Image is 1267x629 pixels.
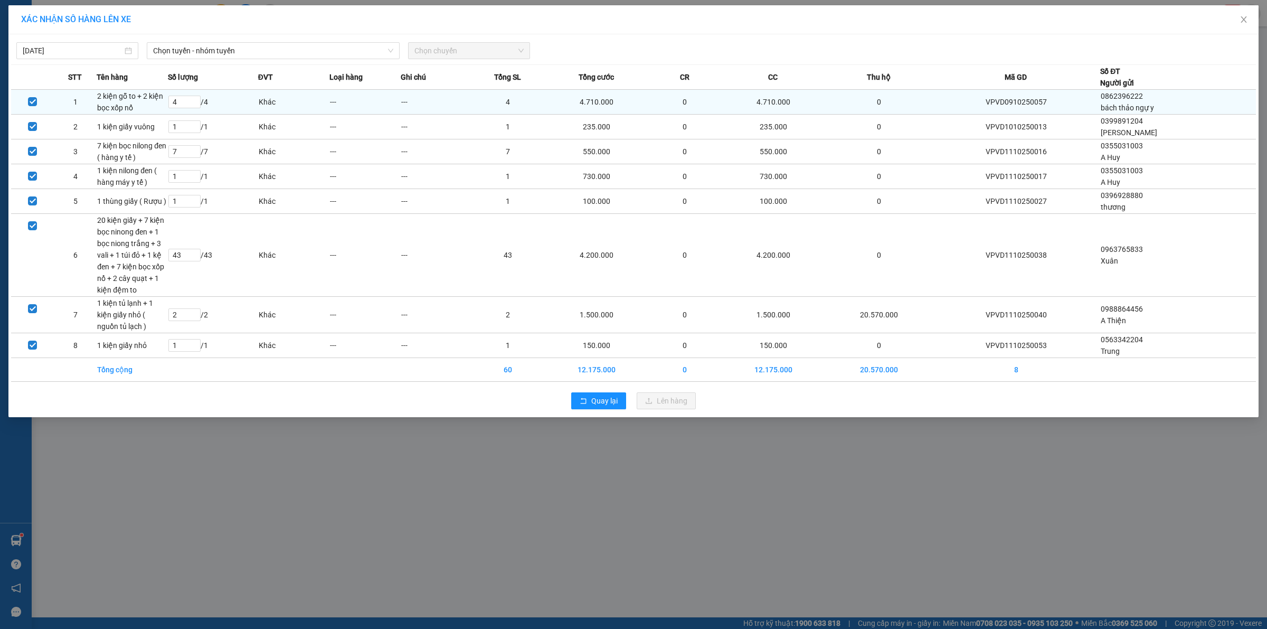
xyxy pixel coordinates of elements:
span: Tên hàng [97,71,128,83]
td: 0 [649,297,721,333]
span: Số lượng [168,71,198,83]
td: VPVD0910250057 [932,90,1100,115]
td: 1.500.000 [721,297,826,333]
td: / 2 [168,297,258,333]
td: 2 kiện gỗ to + 2 kiện bọc xốp nổ [97,90,168,115]
td: VPVD1110250038 [932,214,1100,297]
td: 100.000 [721,189,826,214]
td: 550.000 [721,139,826,164]
td: 235.000 [544,115,649,139]
span: Mã GD [1005,71,1027,83]
td: 1.500.000 [544,297,649,333]
td: 8 [54,333,97,358]
td: Khác [258,90,329,115]
span: Chọn tuyến - nhóm tuyến [153,43,393,59]
td: / 7 [168,139,258,164]
td: 7 [472,139,543,164]
span: 0399891204 [1101,117,1143,125]
td: 1 [472,115,543,139]
td: 20.570.000 [826,358,932,382]
td: 0 [826,189,932,214]
td: 0 [649,139,721,164]
span: 0355031003 [1101,166,1143,175]
td: --- [329,297,401,333]
td: --- [401,297,472,333]
td: 4.200.000 [721,214,826,297]
td: Tổng cộng [97,358,168,382]
span: Tổng SL [494,71,521,83]
button: Close [1229,5,1259,35]
td: 4 [472,90,543,115]
button: rollbackQuay lại [571,392,626,409]
span: A Huy [1101,178,1120,186]
td: / 1 [168,164,258,189]
td: 2 [472,297,543,333]
span: rollback [580,397,587,406]
td: 0 [826,139,932,164]
td: 7 kiện bọc nilong đen ( hàng y tế ) [97,139,168,164]
td: 235.000 [721,115,826,139]
td: Khác [258,189,329,214]
span: CR [680,71,689,83]
span: Tổng cước [579,71,614,83]
span: Quay lại [591,395,618,407]
td: VPVD1110250040 [932,297,1100,333]
td: 0 [826,333,932,358]
td: 730.000 [544,164,649,189]
td: --- [329,115,401,139]
td: VPVD1110250017 [932,164,1100,189]
td: 1 [472,164,543,189]
td: 150.000 [544,333,649,358]
td: 12.175.000 [544,358,649,382]
td: VPVD1110250027 [932,189,1100,214]
td: Khác [258,164,329,189]
td: 4.710.000 [721,90,826,115]
td: 4 [54,164,97,189]
td: 1 kiện nilong đen ( hàng máy y tế ) [97,164,168,189]
td: --- [329,189,401,214]
span: Loại hàng [329,71,363,83]
td: 0 [649,164,721,189]
td: VPVD1110250053 [932,333,1100,358]
td: 0 [649,214,721,297]
button: uploadLên hàng [637,392,696,409]
input: 11/10/2025 [23,45,122,57]
td: 0 [649,189,721,214]
span: 0563342204 [1101,335,1143,344]
div: Số ĐT Người gửi [1100,65,1134,89]
span: Thu hộ [867,71,891,83]
td: --- [401,164,472,189]
span: close [1240,15,1248,24]
td: --- [329,90,401,115]
td: 2 [54,115,97,139]
span: ĐVT [258,71,273,83]
td: 0 [649,333,721,358]
td: 0 [826,90,932,115]
span: A Thiện [1101,316,1126,325]
td: 5 [54,189,97,214]
td: 1 thùng giấy ( Rượu ) [97,189,168,214]
span: bách thảo ngự y [1101,104,1154,112]
td: Khác [258,139,329,164]
td: 12.175.000 [721,358,826,382]
td: --- [329,164,401,189]
td: VPVD1110250016 [932,139,1100,164]
td: --- [329,139,401,164]
td: 100.000 [544,189,649,214]
td: Khác [258,214,329,297]
td: --- [401,90,472,115]
span: CC [768,71,778,83]
span: STT [68,71,82,83]
td: 60 [472,358,543,382]
td: 0 [826,214,932,297]
span: 0963765833 [1101,245,1143,254]
td: 0 [649,358,721,382]
span: Chọn chuyến [414,43,524,59]
td: 730.000 [721,164,826,189]
td: 3 [54,139,97,164]
td: --- [401,139,472,164]
td: 1 [54,90,97,115]
td: --- [401,115,472,139]
span: 0355031003 [1101,142,1143,150]
td: --- [401,214,472,297]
